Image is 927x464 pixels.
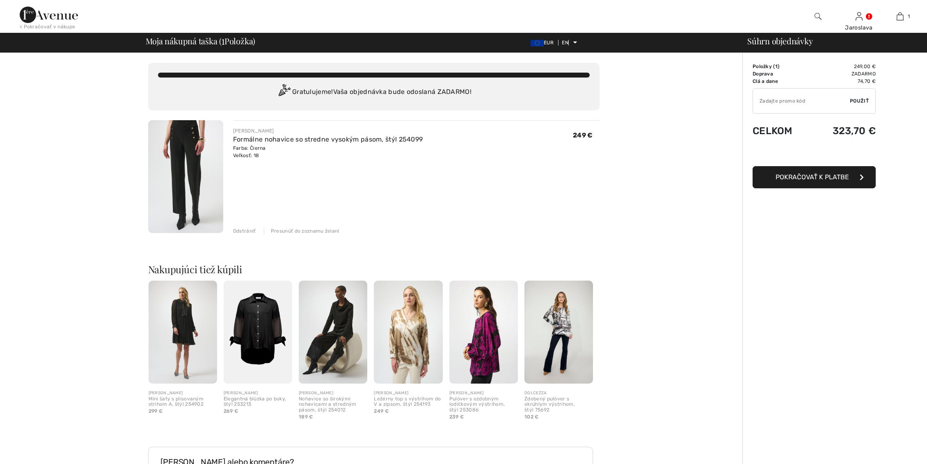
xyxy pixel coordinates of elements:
[753,78,778,84] font: Clá a dane
[908,14,910,19] font: 1
[222,33,224,47] font: 1
[524,414,539,420] font: 102 €
[233,128,274,134] font: [PERSON_NAME]
[753,125,792,137] font: Celkom
[778,64,779,69] font: )
[850,98,869,104] font: Použiť
[858,78,876,84] font: 74,70 €
[374,391,408,395] font: [PERSON_NAME]
[856,11,863,21] img: Moje informácie
[299,391,333,395] font: [PERSON_NAME]
[20,7,78,23] img: Prvá trieda
[544,40,554,46] font: EUR
[149,396,204,407] font: Mini šaty s plisovaným strihom A, štýl 254902
[449,281,518,384] img: Pulóver s ozdobným lodičkovým výstrihom, štýl 253086
[299,414,313,420] font: 189 €
[224,408,238,414] font: 269 ​​€
[374,281,442,384] img: Ležérny top s výstrihom do V a zipsom, štýl 254193
[524,391,547,395] font: DOLCEZZA
[531,40,544,46] img: Euro
[271,228,339,234] font: Presunúť do zoznamu želaní
[374,396,441,407] font: Ležérny top s výstrihom do V a zipsom, štýl 254193
[753,166,876,188] button: Pokračovať k platbe
[224,396,286,407] font: Elegantná blúzka po boky, štýl 253213
[20,24,75,30] font: < Pokračovať v nákupe
[753,64,775,69] font: Položky (
[224,391,258,395] font: [PERSON_NAME]
[333,88,472,96] font: Vaša objednávka bude odoslaná ZADARMO!
[753,145,876,163] iframe: PayPal
[776,173,849,181] font: Pokračovať k platbe
[851,71,876,77] font: Zadarmo
[845,24,873,31] font: Jaroslava
[292,88,333,96] font: Gratulujeme!
[146,35,222,46] font: Moja nákupná taška (
[753,89,850,113] input: Promo kód
[233,145,266,151] font: Farba: Čierna
[856,12,863,20] a: Prihlásiť sa
[224,281,292,384] img: Elegantná blúzka po boky, štýl 253213
[449,414,464,420] font: 239 €
[233,153,259,158] font: Veľkosť: 18
[149,281,217,384] img: Mini šaty s plisovaným strihom A, štýl 254902
[224,35,255,46] font: Položka)
[897,11,904,21] img: Moja taška
[148,263,242,276] font: Nakupujúci tiež kúpili
[149,391,183,395] font: [PERSON_NAME]
[299,396,356,413] font: Nohavice so širokými nohavicami a stredným pásom, štýl 254012
[775,64,778,69] font: 1
[573,131,593,139] font: 249 €
[449,391,484,395] font: [PERSON_NAME]
[148,120,223,233] img: Formálne nohavice so stredne vysokým pásom, štýl 254099
[880,11,920,21] a: 1
[524,396,575,413] font: Zdobený pulóver s okrúhlym výstrihom, štýl 75692
[753,71,773,77] font: Doprava
[233,135,423,143] a: Formálne nohavice so stredne vysokým pásom, štýl 254099
[149,408,163,414] font: 299 €
[233,228,256,234] font: Odstrániť
[854,64,876,69] font: 249,00 €
[815,11,822,21] img: vyhľadať na webovej stránke
[524,281,593,384] img: Zdobený pulóver s okrúhlym výstrihom, štýl 75692
[276,84,292,101] img: Congratulation2.svg
[449,396,505,413] font: Pulóver s ozdobným lodičkovým výstrihom, štýl 253086
[299,281,367,384] img: Nohavice so širokými nohavicami a stredným pásom, štýl 254012
[833,125,876,137] font: 323,70 €
[562,40,568,46] font: EN
[747,35,813,46] font: Súhrn objednávky
[374,408,389,414] font: 249 €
